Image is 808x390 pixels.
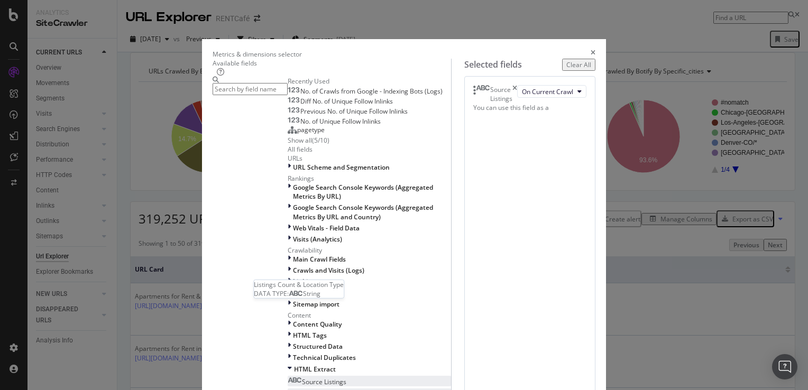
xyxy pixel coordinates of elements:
[213,50,302,59] div: Metrics & dimensions selector
[772,354,797,379] div: Open Intercom Messenger
[293,353,356,362] span: Technical Duplicates
[288,77,451,86] div: Recently Used
[473,103,586,112] div: You can use this field as a
[300,107,408,116] span: Previous No. of Unique Follow Inlinks
[490,85,512,103] div: Source Listings
[293,331,327,340] span: HTML Tags
[293,235,342,244] span: Visits (Analytics)
[300,87,443,96] span: No. of Crawls from Google - Indexing Bots (Logs)
[473,85,586,103] div: Source ListingstimesOn Current Crawl
[566,60,591,69] div: Clear All
[464,59,522,71] div: Selected fields
[293,300,339,309] span: Sitemap import
[293,203,433,221] span: Google Search Console Keywords (Aggregated Metrics By URL and Country)
[517,85,586,98] button: On Current Crawl
[293,320,342,329] span: Content Quality
[522,87,573,96] span: On Current Crawl
[302,377,346,386] span: Source Listings
[293,183,433,201] span: Google Search Console Keywords (Aggregated Metrics By URL)
[293,224,360,233] span: Web Vitals - Field Data
[254,289,289,298] span: DATA TYPE:
[300,97,393,106] span: Diff No. of Unique Follow Inlinks
[512,85,517,103] div: times
[294,365,336,374] span: HTML Extract
[312,136,329,145] div: ( 5 / 10 )
[288,136,312,145] div: Show all
[303,289,320,298] span: String
[288,154,451,163] div: URLs
[297,125,325,134] span: pagetype
[300,117,381,126] span: No. of Unique Follow Inlinks
[288,145,451,154] div: All fields
[213,59,451,68] div: Available fields
[562,59,595,71] button: Clear All
[213,83,288,95] input: Search by field name
[288,246,451,255] div: Crawlability
[293,255,346,264] span: Main Crawl Fields
[293,266,364,275] span: Crawls and Visits (Logs)
[288,174,451,183] div: Rankings
[591,50,595,59] div: times
[293,277,316,286] span: Linking
[293,163,390,172] span: URL Scheme and Segmentation
[288,311,451,320] div: Content
[254,280,344,289] div: Listings Count & Location Type
[293,342,343,351] span: Structured Data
